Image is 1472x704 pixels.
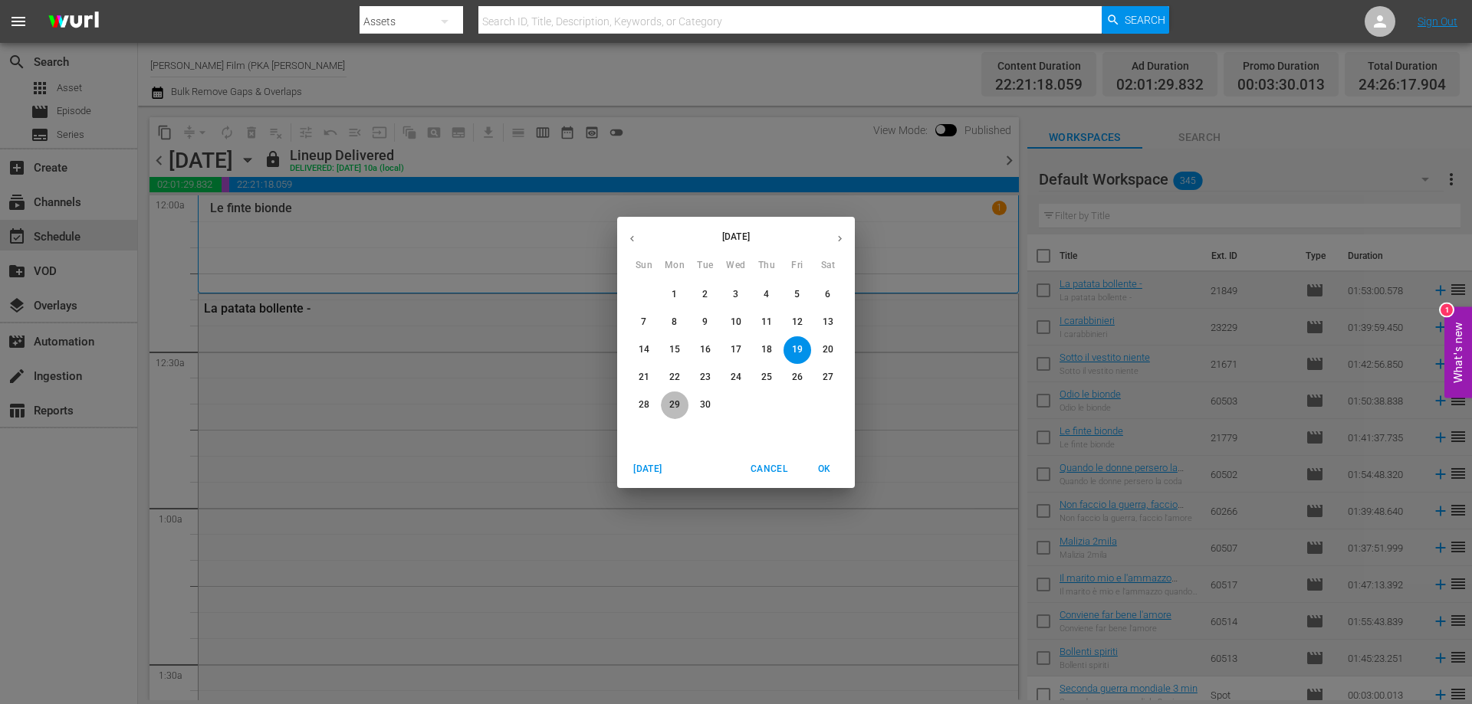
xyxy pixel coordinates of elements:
p: 17 [731,343,741,356]
span: menu [9,12,28,31]
button: 10 [722,309,750,336]
p: 25 [761,371,772,384]
button: 27 [814,364,842,391]
p: 1 [672,288,677,301]
p: 28 [639,398,649,411]
div: 1 [1441,303,1453,316]
span: Search [1125,6,1165,34]
button: 8 [661,309,688,336]
p: 19 [792,343,803,356]
p: 6 [825,288,830,301]
button: [DATE] [623,457,672,482]
span: Sun [630,258,658,273]
button: Open Feedback Widget [1444,306,1472,398]
button: 26 [784,364,811,391]
span: Wed [722,258,750,273]
p: 3 [733,288,738,301]
button: Cancel [744,457,793,482]
p: 18 [761,343,772,356]
button: 5 [784,281,811,309]
span: OK [806,461,843,477]
p: 16 [700,343,711,356]
p: 5 [794,288,800,301]
button: 19 [784,336,811,364]
button: 11 [753,309,780,336]
button: 7 [630,309,658,336]
button: 20 [814,336,842,364]
span: Tue [692,258,719,273]
button: 24 [722,364,750,391]
button: 29 [661,391,688,419]
p: 11 [761,316,772,329]
button: 15 [661,336,688,364]
span: Sat [814,258,842,273]
button: 16 [692,336,719,364]
button: 2 [692,281,719,309]
span: Fri [784,258,811,273]
p: 7 [641,316,646,329]
p: 27 [823,371,833,384]
span: Mon [661,258,688,273]
p: 2 [702,288,708,301]
p: 23 [700,371,711,384]
button: 25 [753,364,780,391]
button: 6 [814,281,842,309]
p: 26 [792,371,803,384]
span: [DATE] [629,461,666,477]
button: 21 [630,364,658,391]
button: 23 [692,364,719,391]
a: Sign Out [1418,15,1457,28]
p: 20 [823,343,833,356]
button: 9 [692,309,719,336]
button: 13 [814,309,842,336]
p: 21 [639,371,649,384]
span: Thu [753,258,780,273]
p: 14 [639,343,649,356]
p: 9 [702,316,708,329]
button: 3 [722,281,750,309]
p: 29 [669,398,680,411]
img: ans4CAIJ8jUAAAAAAAAAAAAAAAAAAAAAAAAgQb4GAAAAAAAAAAAAAAAAAAAAAAAAJMjXAAAAAAAAAAAAAAAAAAAAAAAAgAT5G... [37,4,110,40]
button: 1 [661,281,688,309]
p: [DATE] [647,230,825,244]
button: 30 [692,391,719,419]
p: 13 [823,316,833,329]
p: 30 [700,398,711,411]
button: 4 [753,281,780,309]
p: 8 [672,316,677,329]
button: 14 [630,336,658,364]
button: 17 [722,336,750,364]
p: 22 [669,371,680,384]
p: 24 [731,371,741,384]
p: 15 [669,343,680,356]
span: Cancel [751,461,787,477]
button: 18 [753,336,780,364]
p: 12 [792,316,803,329]
p: 10 [731,316,741,329]
button: 28 [630,391,658,419]
button: 12 [784,309,811,336]
button: OK [800,457,849,482]
button: 22 [661,364,688,391]
p: 4 [764,288,769,301]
